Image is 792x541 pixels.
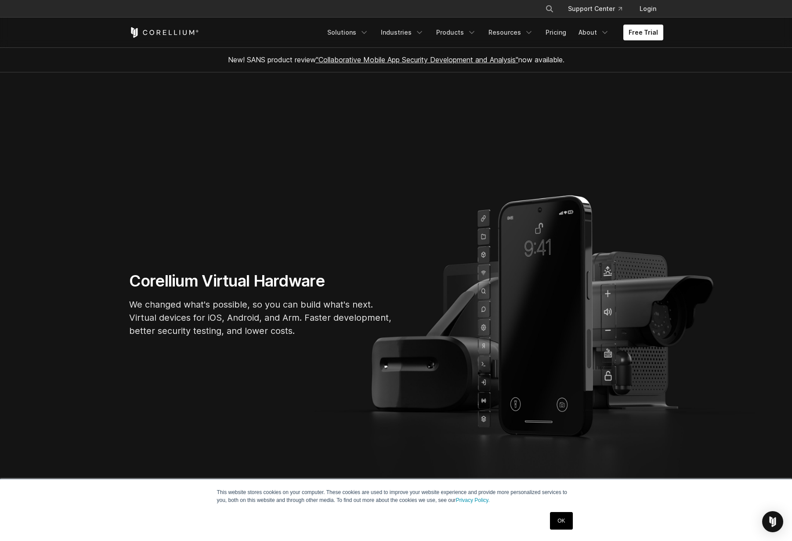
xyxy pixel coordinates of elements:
[535,1,663,17] div: Navigation Menu
[483,25,539,40] a: Resources
[540,25,571,40] a: Pricing
[762,511,783,532] div: Open Intercom Messenger
[316,55,518,64] a: "Collaborative Mobile App Security Development and Analysis"
[633,1,663,17] a: Login
[322,25,663,40] div: Navigation Menu
[129,271,393,291] h1: Corellium Virtual Hardware
[376,25,429,40] a: Industries
[129,27,199,38] a: Corellium Home
[542,1,557,17] button: Search
[322,25,374,40] a: Solutions
[129,298,393,337] p: We changed what's possible, so you can build what's next. Virtual devices for iOS, Android, and A...
[623,25,663,40] a: Free Trial
[228,55,564,64] span: New! SANS product review now available.
[431,25,481,40] a: Products
[217,488,575,504] p: This website stores cookies on your computer. These cookies are used to improve your website expe...
[573,25,615,40] a: About
[456,497,490,503] a: Privacy Policy.
[561,1,629,17] a: Support Center
[550,512,572,530] a: OK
